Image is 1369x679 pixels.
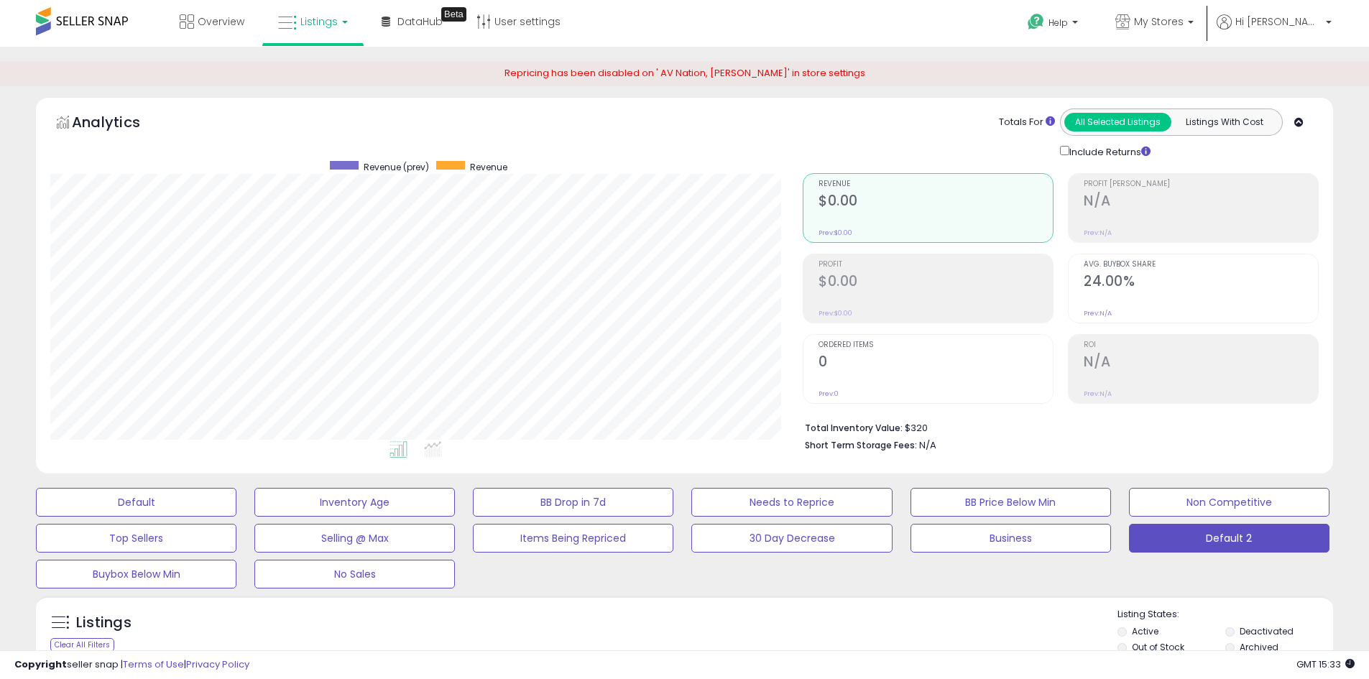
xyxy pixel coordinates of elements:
[1064,113,1171,131] button: All Selected Listings
[819,228,852,237] small: Prev: $0.00
[254,560,455,588] button: No Sales
[819,193,1053,212] h2: $0.00
[911,524,1111,553] button: Business
[123,657,184,671] a: Terms of Use
[1084,180,1318,188] span: Profit [PERSON_NAME]
[1132,625,1158,637] label: Active
[441,7,466,22] div: Tooltip anchor
[72,112,168,136] h5: Analytics
[254,524,455,553] button: Selling @ Max
[1016,2,1092,47] a: Help
[805,422,903,434] b: Total Inventory Value:
[1117,608,1333,622] p: Listing States:
[819,354,1053,373] h2: 0
[473,524,673,553] button: Items Being Repriced
[1171,113,1278,131] button: Listings With Cost
[76,613,132,633] h5: Listings
[1048,17,1068,29] span: Help
[470,161,507,173] span: Revenue
[999,116,1055,129] div: Totals For
[36,524,236,553] button: Top Sellers
[36,560,236,588] button: Buybox Below Min
[1235,14,1322,29] span: Hi [PERSON_NAME]
[805,439,917,451] b: Short Term Storage Fees:
[1134,14,1184,29] span: My Stores
[819,180,1053,188] span: Revenue
[1217,14,1332,47] a: Hi [PERSON_NAME]
[819,261,1053,269] span: Profit
[1084,261,1318,269] span: Avg. Buybox Share
[819,341,1053,349] span: Ordered Items
[1296,657,1355,671] span: 2025-09-17 15:33 GMT
[1027,13,1045,31] i: Get Help
[819,273,1053,292] h2: $0.00
[186,657,249,671] a: Privacy Policy
[1084,354,1318,373] h2: N/A
[504,66,865,80] span: Repricing has been disabled on ' AV Nation, [PERSON_NAME]' in store settings
[50,638,114,652] div: Clear All Filters
[1084,341,1318,349] span: ROI
[254,488,455,517] button: Inventory Age
[691,488,892,517] button: Needs to Reprice
[1049,143,1168,160] div: Include Returns
[397,14,443,29] span: DataHub
[1132,641,1184,653] label: Out of Stock
[36,488,236,517] button: Default
[473,488,673,517] button: BB Drop in 7d
[1084,193,1318,212] h2: N/A
[805,418,1308,435] li: $320
[919,438,936,452] span: N/A
[1084,389,1112,398] small: Prev: N/A
[1129,524,1329,553] button: Default 2
[691,524,892,553] button: 30 Day Decrease
[819,309,852,318] small: Prev: $0.00
[198,14,244,29] span: Overview
[1240,641,1278,653] label: Archived
[1084,309,1112,318] small: Prev: N/A
[1129,488,1329,517] button: Non Competitive
[1084,228,1112,237] small: Prev: N/A
[14,657,67,671] strong: Copyright
[1084,273,1318,292] h2: 24.00%
[1240,625,1294,637] label: Deactivated
[300,14,338,29] span: Listings
[14,658,249,672] div: seller snap | |
[819,389,839,398] small: Prev: 0
[364,161,429,173] span: Revenue (prev)
[911,488,1111,517] button: BB Price Below Min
